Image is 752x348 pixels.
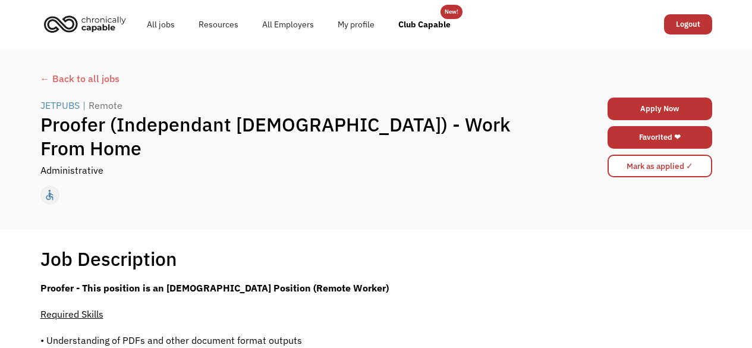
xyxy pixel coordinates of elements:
p: • Understanding of PDFs and other document format outputs [40,333,538,347]
div: Remote [89,98,122,112]
div: JETPUBS [40,98,80,112]
a: All jobs [135,5,187,43]
img: Chronically Capable logo [40,11,130,37]
a: ← Back to all jobs [40,71,712,86]
div: accessible [43,186,56,204]
a: home [40,11,135,37]
span: Required Skills [40,308,103,320]
a: All Employers [250,5,326,43]
a: Favorited ❤ [608,126,712,149]
a: My profile [326,5,386,43]
a: Apply Now [608,98,712,120]
form: Mark as applied form [608,152,712,180]
a: Club Capable [386,5,462,43]
a: JETPUBS|Remote [40,98,125,112]
a: Logout [664,14,712,35]
strong: Proofer - This position is an [DEMOGRAPHIC_DATA] Position (Remote Worker) [40,282,389,294]
div: | [83,98,86,112]
input: Mark as applied ✓ [608,155,712,177]
h1: Proofer (Independant [DEMOGRAPHIC_DATA]) - Work From Home [40,112,545,160]
div: New! [445,5,458,19]
div: Administrative [40,163,103,177]
a: Resources [187,5,250,43]
h1: Job Description [40,247,177,271]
